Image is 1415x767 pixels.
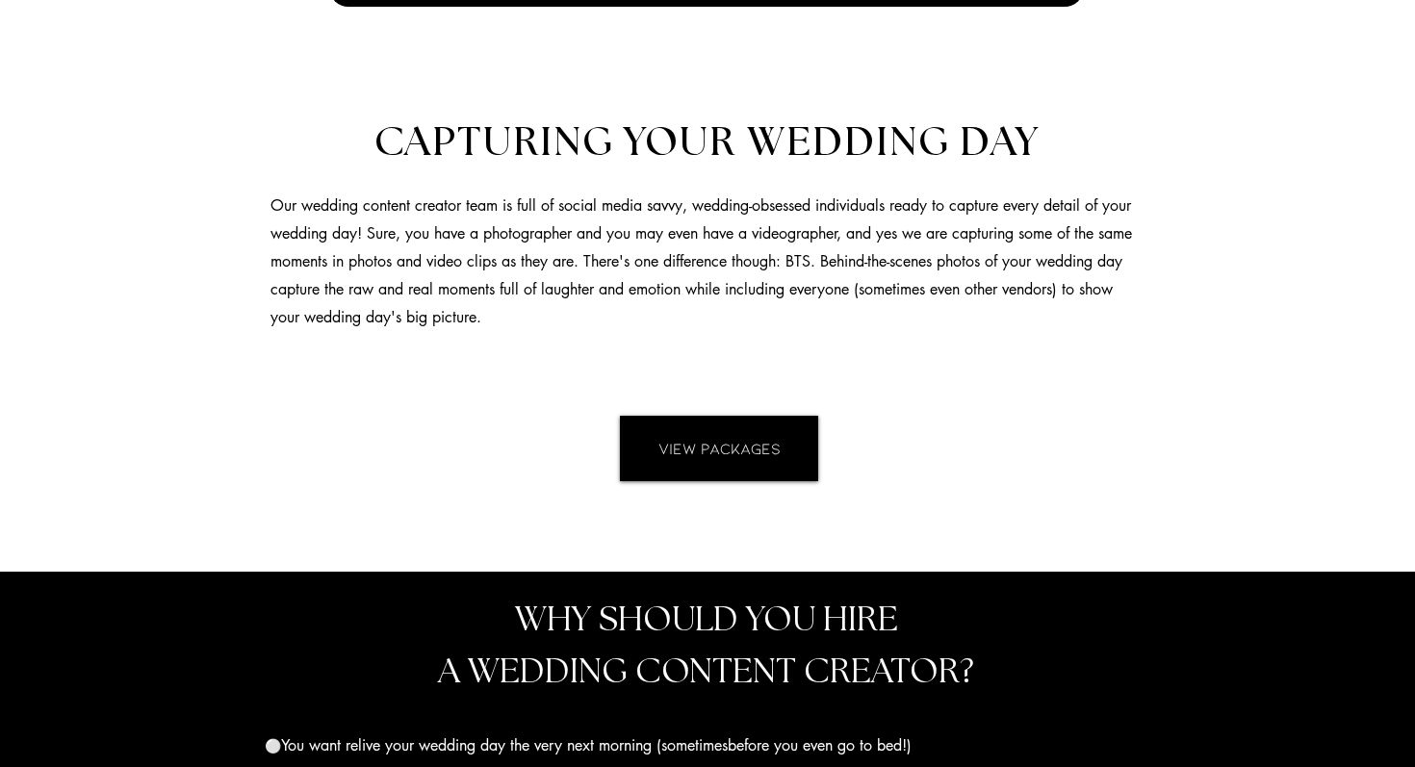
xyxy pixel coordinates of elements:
[658,438,781,459] span: VIEW PACKAGES
[374,122,1040,163] span: CAPTURING YOUR WEDDING DAY
[265,736,281,754] span: ⚪️
[281,735,728,755] span: You want relive your wedding day the very next morning (sometimes
[438,602,974,689] span: WHY SHOULD YOU HIRE A WEDDING CONTENT CREATOR?
[620,416,818,481] a: VIEW PACKAGES
[270,195,1132,326] span: Our wedding content creator team is full of social media savvy, wedding-obsessed individuals read...
[728,735,912,755] span: before you even go to bed!)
